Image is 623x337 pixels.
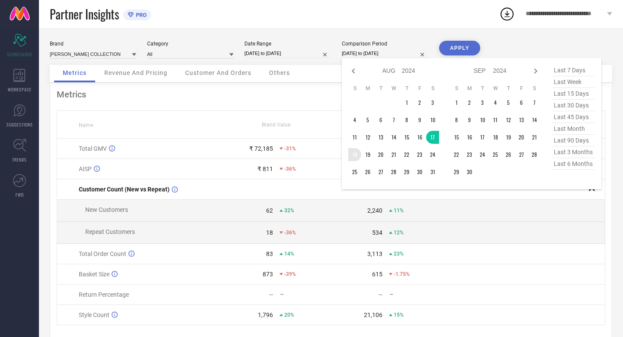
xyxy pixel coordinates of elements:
[499,6,515,22] div: Open download list
[361,148,374,161] td: Mon Aug 19 2024
[394,312,404,318] span: 15%
[284,166,296,172] span: -36%
[450,85,463,92] th: Sunday
[463,165,476,178] td: Mon Sep 30 2024
[400,148,413,161] td: Thu Aug 22 2024
[361,85,374,92] th: Monday
[266,207,273,214] div: 62
[63,69,87,76] span: Metrics
[79,311,109,318] span: Style Count
[489,131,502,144] td: Wed Sep 18 2024
[413,165,426,178] td: Fri Aug 30 2024
[450,113,463,126] td: Sun Sep 08 2024
[284,251,294,257] span: 14%
[79,145,107,152] span: Total GMV
[50,41,136,47] div: Brand
[476,148,489,161] td: Tue Sep 24 2024
[552,135,595,146] span: last 90 days
[266,229,273,236] div: 18
[342,41,428,47] div: Comparison Period
[463,113,476,126] td: Mon Sep 09 2024
[450,165,463,178] td: Sun Sep 29 2024
[348,66,359,76] div: Previous month
[79,186,170,193] span: Customer Count (New vs Repeat)
[476,85,489,92] th: Tuesday
[528,113,541,126] td: Sat Sep 14 2024
[489,113,502,126] td: Wed Sep 11 2024
[489,85,502,92] th: Wednesday
[413,96,426,109] td: Fri Aug 02 2024
[134,12,147,18] span: PRO
[266,250,273,257] div: 83
[426,96,439,109] td: Sat Aug 03 2024
[57,89,605,100] div: Metrics
[374,113,387,126] td: Tue Aug 06 2024
[378,291,383,298] div: —
[79,250,126,257] span: Total Order Count
[284,312,294,318] span: 20%
[463,96,476,109] td: Mon Sep 02 2024
[413,85,426,92] th: Friday
[413,113,426,126] td: Fri Aug 09 2024
[400,113,413,126] td: Thu Aug 08 2024
[426,148,439,161] td: Sat Aug 24 2024
[450,131,463,144] td: Sun Sep 15 2024
[185,69,251,76] span: Customer And Orders
[8,86,32,93] span: WORKSPACE
[552,65,595,76] span: last 7 days
[515,96,528,109] td: Fri Sep 06 2024
[400,85,413,92] th: Thursday
[249,145,273,152] div: ₹ 72,185
[244,41,331,47] div: Date Range
[372,229,382,236] div: 534
[361,131,374,144] td: Mon Aug 12 2024
[348,113,361,126] td: Sun Aug 04 2024
[450,148,463,161] td: Sun Sep 22 2024
[147,41,234,47] div: Category
[426,85,439,92] th: Saturday
[374,148,387,161] td: Tue Aug 20 2024
[515,148,528,161] td: Fri Sep 27 2024
[284,271,296,277] span: -39%
[372,271,382,278] div: 615
[400,165,413,178] td: Thu Aug 29 2024
[530,66,541,76] div: Next month
[528,96,541,109] td: Sat Sep 07 2024
[257,165,273,172] div: ₹ 811
[552,111,595,123] span: last 45 days
[552,146,595,158] span: last 3 months
[284,207,294,214] span: 32%
[284,146,296,152] span: -31%
[476,113,489,126] td: Tue Sep 10 2024
[528,148,541,161] td: Sat Sep 28 2024
[515,113,528,126] td: Fri Sep 13 2024
[374,165,387,178] td: Tue Aug 27 2024
[476,131,489,144] td: Tue Sep 17 2024
[515,85,528,92] th: Friday
[367,250,382,257] div: 3,113
[400,96,413,109] td: Thu Aug 01 2024
[389,292,440,298] div: —
[502,113,515,126] td: Thu Sep 12 2024
[387,85,400,92] th: Wednesday
[552,88,595,100] span: last 15 days
[16,191,24,198] span: FWD
[50,5,119,23] span: Partner Insights
[552,123,595,135] span: last month
[6,121,33,128] span: SUGGESTIONS
[489,148,502,161] td: Wed Sep 25 2024
[439,41,480,55] button: APPLY
[394,207,404,214] span: 11%
[528,85,541,92] th: Saturday
[367,207,382,214] div: 2,240
[515,131,528,144] td: Fri Sep 20 2024
[258,311,273,318] div: 1,796
[502,85,515,92] th: Thursday
[463,85,476,92] th: Monday
[400,131,413,144] td: Thu Aug 15 2024
[244,49,331,58] input: Select date range
[387,113,400,126] td: Wed Aug 07 2024
[79,271,109,278] span: Basket Size
[463,131,476,144] td: Mon Sep 16 2024
[348,165,361,178] td: Sun Aug 25 2024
